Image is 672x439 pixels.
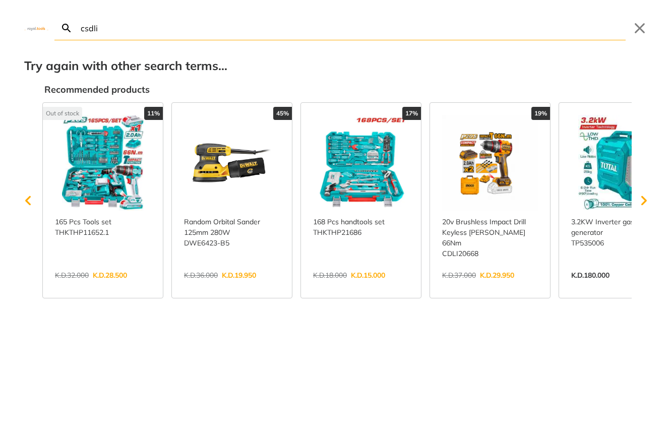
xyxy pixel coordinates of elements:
div: Out of stock [43,107,82,120]
button: Close [632,20,648,36]
div: Recommended products [44,83,648,96]
div: 19% [531,107,550,120]
svg: Scroll left [18,191,38,211]
div: Try again with other search terms… [24,56,648,75]
svg: Search [60,22,73,34]
div: 11% [144,107,163,120]
div: 17% [402,107,421,120]
input: Search… [79,16,626,40]
img: Close [24,26,48,30]
svg: Scroll right [634,191,654,211]
div: 45% [273,107,292,120]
